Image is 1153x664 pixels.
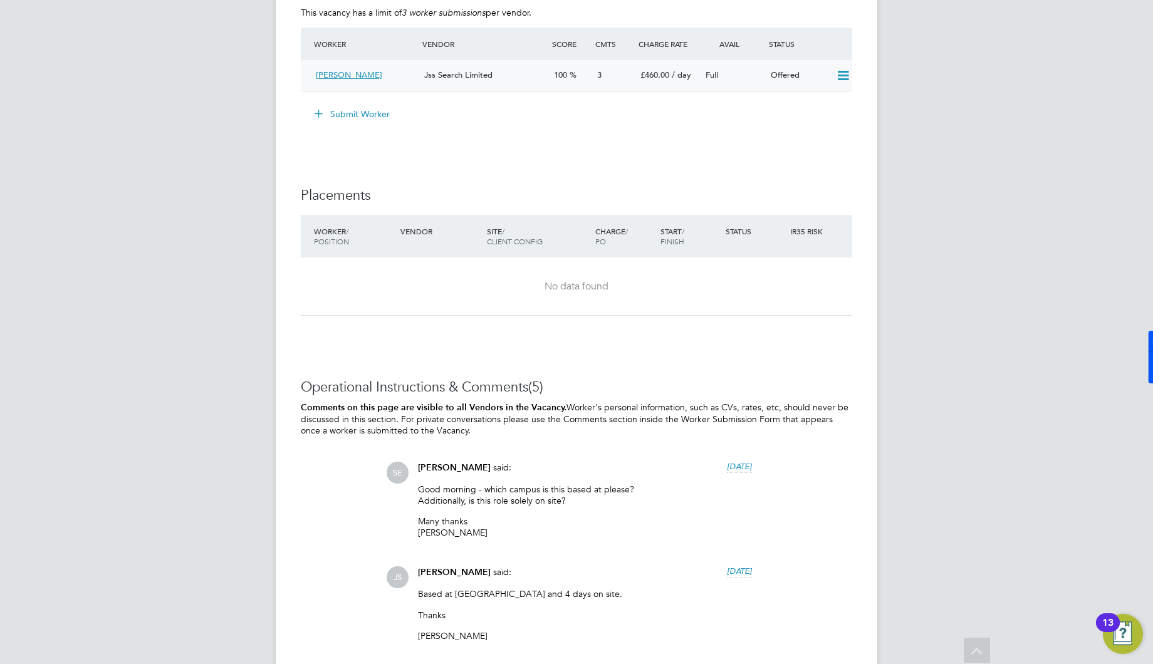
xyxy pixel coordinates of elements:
span: 100 [554,70,567,80]
div: Worker [311,33,419,55]
div: Status [766,33,852,55]
span: JS [387,566,409,588]
span: [PERSON_NAME] [418,567,491,578]
span: / PO [595,226,628,246]
div: Vendor [419,33,549,55]
div: Status [723,220,788,242]
span: / Position [314,226,349,246]
div: No data found [313,280,840,293]
span: said: [493,566,511,578]
p: Worker's personal information, such as CVs, rates, etc, should never be discussed in this section... [301,402,852,437]
h3: Operational Instructions & Comments [301,378,852,397]
span: / Client Config [487,226,543,246]
p: This vacancy has a limit of per vendor. [301,7,852,18]
div: Charge Rate [635,33,701,55]
div: Vendor [397,220,484,242]
span: 3 [597,70,602,80]
p: [PERSON_NAME] [418,630,752,641]
div: Charge [592,220,657,252]
p: Based at [GEOGRAPHIC_DATA] and 4 days on site. [418,588,752,599]
div: Score [549,33,592,55]
span: [PERSON_NAME] [418,462,491,473]
span: said: [493,462,511,473]
span: / Finish [660,226,684,246]
h3: Placements [301,187,852,205]
div: Site [484,220,592,252]
div: Avail [701,33,766,55]
span: £460.00 [640,70,669,80]
span: Jss Search Limited [424,70,493,80]
span: Full [706,70,718,80]
p: Many thanks [PERSON_NAME] [418,516,752,538]
div: IR35 Risk [787,220,830,242]
span: [DATE] [727,461,752,472]
span: (5) [528,378,543,395]
button: Submit Worker [306,104,400,124]
div: Offered [766,65,831,86]
em: 3 worker submissions [402,7,486,18]
span: / day [672,70,691,80]
div: Start [657,220,723,252]
p: Good morning - which campus is this based at please? Additionally, is this role solely on site? [418,484,752,506]
span: [DATE] [727,566,752,576]
div: Cmts [592,33,635,55]
button: Open Resource Center, 13 new notifications [1103,614,1143,654]
div: Worker [311,220,397,252]
span: [PERSON_NAME] [316,70,382,80]
div: 13 [1102,623,1114,639]
p: Thanks [418,610,752,621]
b: Comments on this page are visible to all Vendors in the Vacancy. [301,402,566,413]
span: SE [387,462,409,484]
